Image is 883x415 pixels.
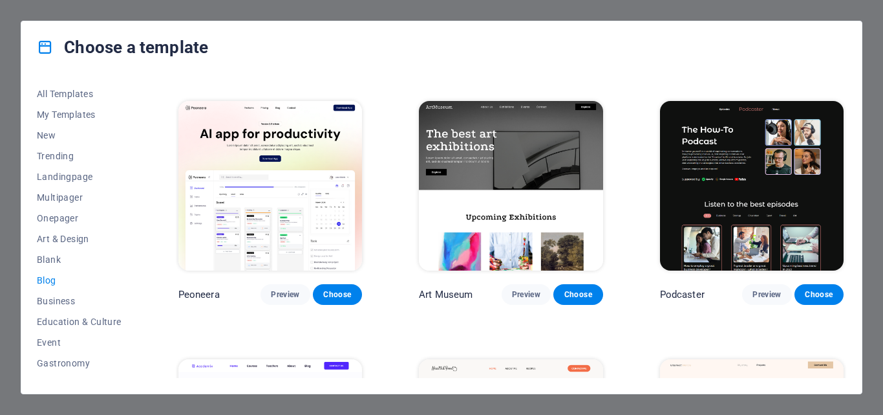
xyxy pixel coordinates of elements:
[37,130,122,140] span: New
[37,104,122,125] button: My Templates
[178,288,220,301] p: Peoneera
[419,288,473,301] p: Art Museum
[742,284,791,305] button: Preview
[37,275,122,286] span: Blog
[37,109,122,120] span: My Templates
[37,291,122,311] button: Business
[178,101,362,271] img: Peoneera
[271,289,299,300] span: Preview
[502,284,551,305] button: Preview
[37,353,122,374] button: Gastronomy
[564,289,592,300] span: Choose
[37,296,122,306] span: Business
[37,84,122,104] button: All Templates
[37,358,122,368] span: Gastronomy
[794,284,844,305] button: Choose
[37,270,122,291] button: Blog
[37,332,122,353] button: Event
[37,374,122,394] button: Health
[37,151,122,161] span: Trending
[37,187,122,208] button: Multipager
[37,213,122,223] span: Onepager
[37,125,122,146] button: New
[323,289,352,300] span: Choose
[553,284,602,305] button: Choose
[660,101,844,271] img: Podcaster
[419,101,602,271] img: Art Museum
[37,192,122,203] span: Multipager
[37,254,122,265] span: Blank
[37,229,122,249] button: Art & Design
[37,89,122,99] span: All Templates
[805,289,833,300] span: Choose
[660,288,705,301] p: Podcaster
[261,284,310,305] button: Preview
[37,311,122,332] button: Education & Culture
[37,166,122,187] button: Landingpage
[37,37,208,58] h4: Choose a template
[512,289,540,300] span: Preview
[37,337,122,348] span: Event
[37,172,122,182] span: Landingpage
[752,289,781,300] span: Preview
[37,249,122,270] button: Blank
[37,208,122,229] button: Onepager
[313,284,362,305] button: Choose
[37,317,122,327] span: Education & Culture
[37,234,122,244] span: Art & Design
[37,146,122,166] button: Trending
